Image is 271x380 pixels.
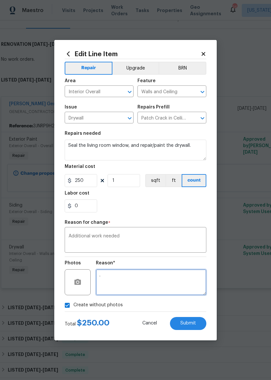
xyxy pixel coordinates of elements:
[65,79,76,83] h5: Area
[65,164,95,169] h5: Material cost
[65,320,110,327] div: Total
[65,105,77,109] h5: Issue
[170,317,206,330] button: Submit
[65,50,200,57] h2: Edit Line Item
[73,302,123,309] span: Create without photos
[112,62,159,75] button: Upgrade
[137,79,156,83] h5: Feature
[142,321,157,326] span: Cancel
[125,114,134,123] button: Open
[65,261,81,265] h5: Photos
[96,261,115,265] h5: Reason*
[96,269,206,295] textarea: .
[65,191,89,196] h5: Labor cost
[125,87,134,96] button: Open
[65,140,206,160] textarea: Seal the living room window, and repair/paint the drywall.
[165,174,182,187] button: ft
[182,174,206,187] button: count
[198,114,207,123] button: Open
[65,220,108,225] h5: Reason for change
[180,321,196,326] span: Submit
[159,62,206,75] button: BRN
[132,317,167,330] button: Cancel
[65,131,101,136] h5: Repairs needed
[137,105,170,109] h5: Repairs Prefill
[145,174,165,187] button: sqft
[198,87,207,96] button: Open
[65,62,112,75] button: Repair
[77,319,110,327] span: $ 250.00
[69,234,202,247] textarea: Additional work needed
